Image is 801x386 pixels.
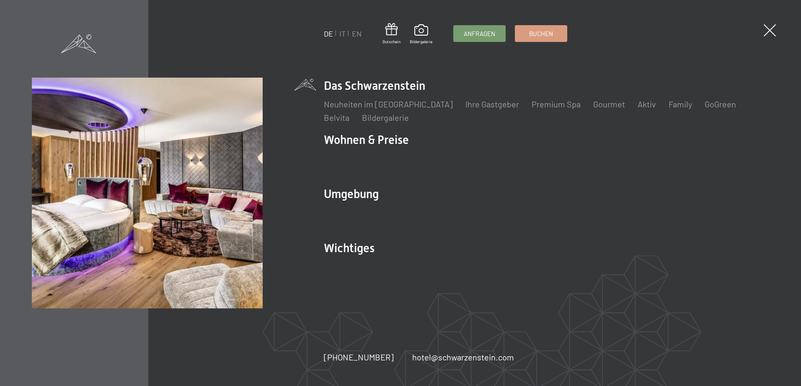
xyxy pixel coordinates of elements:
[464,29,495,38] span: Anfragen
[454,26,505,42] a: Anfragen
[324,352,394,362] span: [PHONE_NUMBER]
[638,99,656,109] a: Aktiv
[705,99,736,109] a: GoGreen
[669,99,692,109] a: Family
[339,29,346,38] a: IT
[382,23,400,44] a: Gutschein
[410,24,432,44] a: Bildergalerie
[465,99,519,109] a: Ihre Gastgeber
[324,112,349,123] a: Belvita
[532,99,581,109] a: Premium Spa
[412,351,514,363] a: hotel@schwarzenstein.com
[324,29,333,38] a: DE
[529,29,553,38] span: Buchen
[362,112,409,123] a: Bildergalerie
[324,351,394,363] a: [PHONE_NUMBER]
[515,26,567,42] a: Buchen
[352,29,362,38] a: EN
[593,99,625,109] a: Gourmet
[410,39,432,44] span: Bildergalerie
[324,99,453,109] a: Neuheiten im [GEOGRAPHIC_DATA]
[382,39,400,44] span: Gutschein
